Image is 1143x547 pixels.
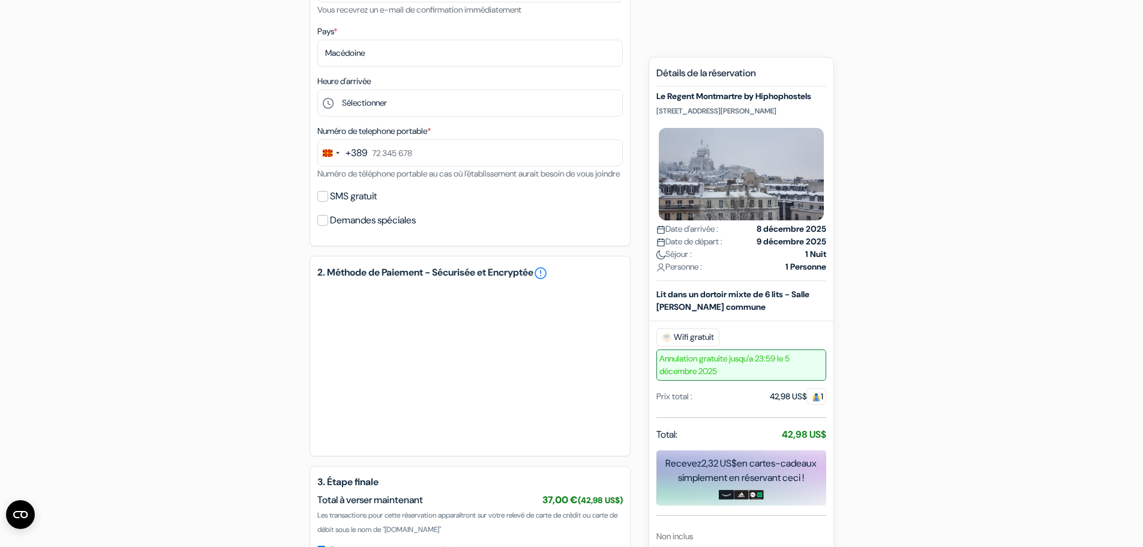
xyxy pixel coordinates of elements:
[656,428,677,442] span: Total:
[317,510,617,534] span: Les transactions pour cette réservation apparaîtront sur votre relevé de carte de crédit ou carte...
[533,266,548,280] a: error_outline
[656,530,826,543] div: Non inclus
[317,75,371,88] label: Heure d'arrivée
[749,490,764,500] img: uber-uber-eats-card.png
[719,490,734,500] img: amazon-card-no-text.png
[734,490,749,500] img: adidas-card.png
[656,261,702,273] span: Personne :
[807,388,826,405] span: 1
[330,212,416,229] label: Demandes spéciales
[662,333,671,342] img: free_wifi.svg
[805,248,826,261] strong: 1 Nuit
[656,390,692,403] div: Prix total :
[656,225,665,234] img: calendar.svg
[317,4,521,15] small: Vous recevrez un e-mail de confirmation immédiatement
[656,328,719,346] span: Wifi gratuit
[346,146,367,160] div: +389
[782,428,826,441] strong: 42,98 US$
[656,91,826,101] h5: Le Regent Montmartre by Hiphophostels
[757,235,826,248] strong: 9 décembre 2025
[656,106,826,116] p: [STREET_ADDRESS][PERSON_NAME]
[542,494,623,506] span: 37,00 €
[329,297,611,434] iframe: Cadre de saisie sécurisé pour le paiement
[656,263,665,272] img: user_icon.svg
[318,140,367,166] button: Change country, selected North Macedonia (+389)
[656,235,722,248] span: Date de départ :
[317,25,337,38] label: Pays
[578,495,623,506] small: (42,98 US$)
[656,289,809,312] b: Lit dans un dortoir mixte de 6 lits - Salle [PERSON_NAME] commune
[656,67,826,86] h5: Détails de la réservation
[656,223,718,235] span: Date d'arrivée :
[656,248,692,261] span: Séjour :
[317,476,623,488] h5: 3. Étape finale
[757,223,826,235] strong: 8 décembre 2025
[656,349,826,381] span: Annulation gratuite jusqu'a 23:59 le 5 décembre 2025
[785,261,826,273] strong: 1 Personne
[330,188,377,205] label: SMS gratuit
[317,494,423,506] span: Total à verser maintenant
[317,125,431,138] label: Numéro de telephone portable
[812,393,821,402] img: guest.svg
[317,139,623,166] input: 72 345 678
[317,168,620,179] small: Numéro de téléphone portable au cas où l'établissement aurait besoin de vous joindre
[656,456,826,485] div: Recevez en cartes-cadeaux simplement en réservant ceci !
[317,266,623,280] h5: 2. Méthode de Paiement - Sécurisée et Encryptée
[770,390,826,403] div: 42,98 US$
[6,500,35,529] button: Open CMP widget
[701,457,737,470] span: 2,32 US$
[656,250,665,259] img: moon.svg
[656,238,665,247] img: calendar.svg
